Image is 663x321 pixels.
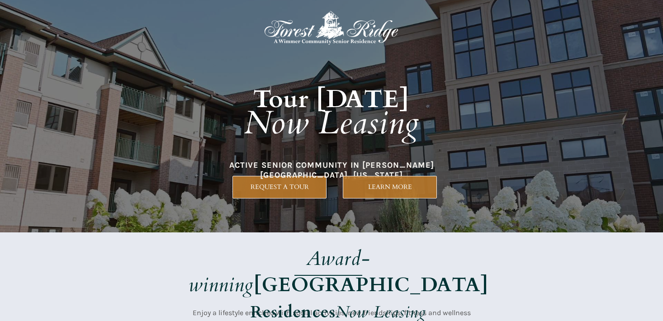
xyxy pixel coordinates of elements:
em: Now Leasing [244,101,419,145]
span: ACTIVE SENIOR COMMUNITY IN [PERSON_NAME][GEOGRAPHIC_DATA], [US_STATE] [229,160,434,180]
a: LEARN MORE [343,176,437,198]
strong: [GEOGRAPHIC_DATA] [254,271,488,298]
strong: Tour [DATE] [253,83,410,116]
span: LEARN MORE [343,183,436,191]
span: REQUEST A TOUR [233,183,326,191]
em: Award-winning [189,245,371,298]
a: REQUEST A TOUR [232,176,327,198]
